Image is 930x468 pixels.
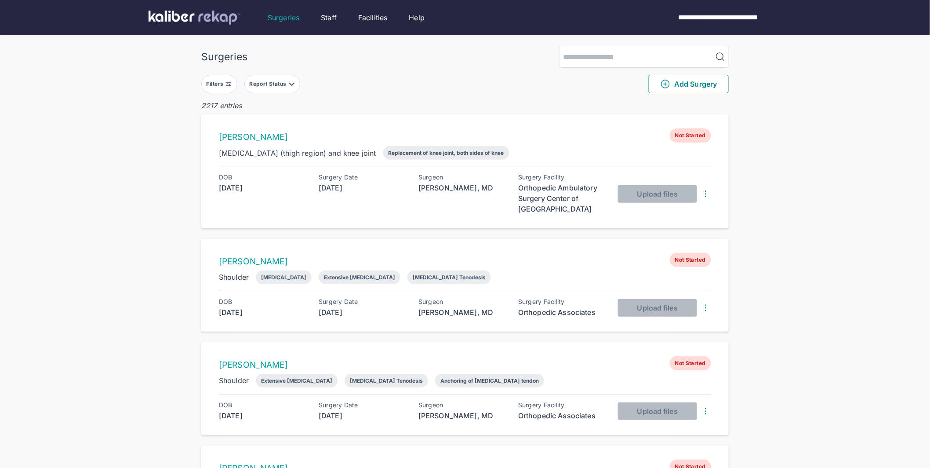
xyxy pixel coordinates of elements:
img: DotsThreeVertical.31cb0eda.svg [701,189,711,199]
div: [DATE] [219,307,307,318]
div: Orthopedic Ambulatory Surgery Center of [GEOGRAPHIC_DATA] [518,183,606,214]
img: kaliber labs logo [149,11,240,25]
a: [PERSON_NAME] [219,256,288,267]
button: Add Surgery [649,75,729,93]
div: Filters [207,80,225,88]
img: PlusCircleGreen.5fd88d77.svg [660,79,671,89]
div: DOB [219,174,307,181]
button: Upload files [618,402,697,420]
span: Upload files [637,190,678,198]
span: Not Started [670,253,711,267]
div: Extensive [MEDICAL_DATA] [261,377,332,384]
a: [PERSON_NAME] [219,360,288,370]
div: Surgery Date [319,402,407,409]
button: Upload files [618,299,697,317]
img: DotsThreeVertical.31cb0eda.svg [701,406,711,417]
a: Help [409,12,425,23]
div: [DATE] [319,183,407,193]
div: DOB [219,402,307,409]
div: Extensive [MEDICAL_DATA] [324,274,395,281]
div: Replacement of knee joint, both sides of knee [389,150,504,156]
div: [MEDICAL_DATA] Tenodesis [350,377,423,384]
div: [DATE] [319,307,407,318]
div: [MEDICAL_DATA] Tenodesis [413,274,486,281]
span: Add Surgery [660,79,717,89]
div: Surgery Facility [518,298,606,305]
img: faders-horizontal-grey.d550dbda.svg [225,80,232,88]
div: [DATE] [219,410,307,421]
div: [PERSON_NAME], MD [418,410,506,421]
div: Anchoring of [MEDICAL_DATA] tendon [440,377,539,384]
div: [DATE] [219,183,307,193]
div: Report Status [249,80,288,88]
div: Shoulder [219,272,249,282]
button: Report Status [244,75,300,93]
div: Orthopedic Associates [518,307,606,318]
img: DotsThreeVertical.31cb0eda.svg [701,303,711,313]
img: MagnifyingGlass.1dc66aab.svg [715,51,726,62]
div: Surgeon [418,402,506,409]
a: Staff [321,12,337,23]
div: [PERSON_NAME], MD [418,307,506,318]
div: Surgery Facility [518,174,606,181]
div: Surgeon [418,298,506,305]
span: Not Started [670,356,711,370]
div: [DATE] [319,410,407,421]
div: [MEDICAL_DATA] [261,274,306,281]
div: DOB [219,298,307,305]
a: Facilities [358,12,388,23]
span: Not Started [670,128,711,143]
div: Surgery Facility [518,402,606,409]
div: [PERSON_NAME], MD [418,183,506,193]
div: 2217 entries [201,100,729,111]
div: Shoulder [219,375,249,386]
div: Surgery Date [319,174,407,181]
div: Surgery Date [319,298,407,305]
img: filter-caret-down-grey.b3560631.svg [288,80,295,88]
span: Upload files [637,303,678,312]
div: Surgeon [418,174,506,181]
div: Surgeries [201,51,247,63]
span: Upload files [637,407,678,416]
a: Surgeries [268,12,299,23]
a: [PERSON_NAME] [219,132,288,142]
button: Filters [201,75,237,93]
button: Upload files [618,185,697,203]
div: Orthopedic Associates [518,410,606,421]
div: [MEDICAL_DATA] (thigh region) and knee joint [219,148,376,158]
